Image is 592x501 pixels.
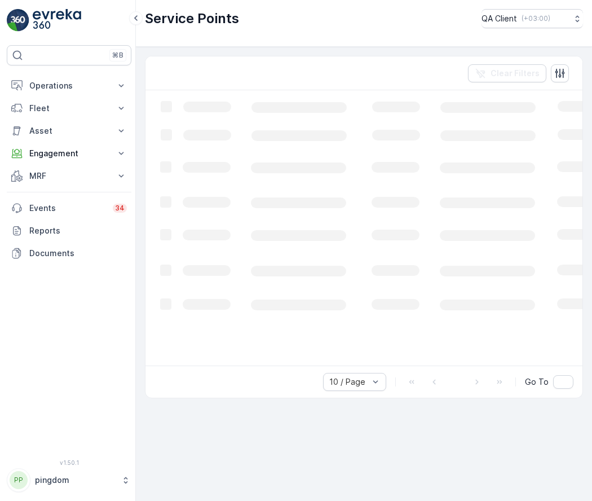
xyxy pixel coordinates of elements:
p: ⌘B [112,51,123,60]
p: Asset [29,125,109,137]
button: Clear Filters [468,64,546,82]
a: Events34 [7,197,131,219]
p: QA Client [481,13,517,24]
p: ( +03:00 ) [522,14,550,23]
button: Operations [7,74,131,97]
p: Events [29,203,106,214]
span: v 1.50.1 [7,459,131,466]
button: Asset [7,120,131,142]
p: MRF [29,170,109,182]
img: logo_light-DOdMpM7g.png [33,9,81,32]
button: PPpingdom [7,468,131,492]
button: Engagement [7,142,131,165]
span: Go To [525,376,549,388]
button: QA Client(+03:00) [481,9,583,28]
p: pingdom [35,474,116,486]
p: Clear Filters [491,68,540,79]
a: Reports [7,219,131,242]
button: Fleet [7,97,131,120]
p: Documents [29,248,127,259]
p: Engagement [29,148,109,159]
p: 34 [115,204,125,213]
img: logo [7,9,29,32]
a: Documents [7,242,131,265]
button: MRF [7,165,131,187]
p: Operations [29,80,109,91]
div: PP [10,471,28,489]
p: Reports [29,225,127,236]
p: Fleet [29,103,109,114]
p: Service Points [145,10,239,28]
